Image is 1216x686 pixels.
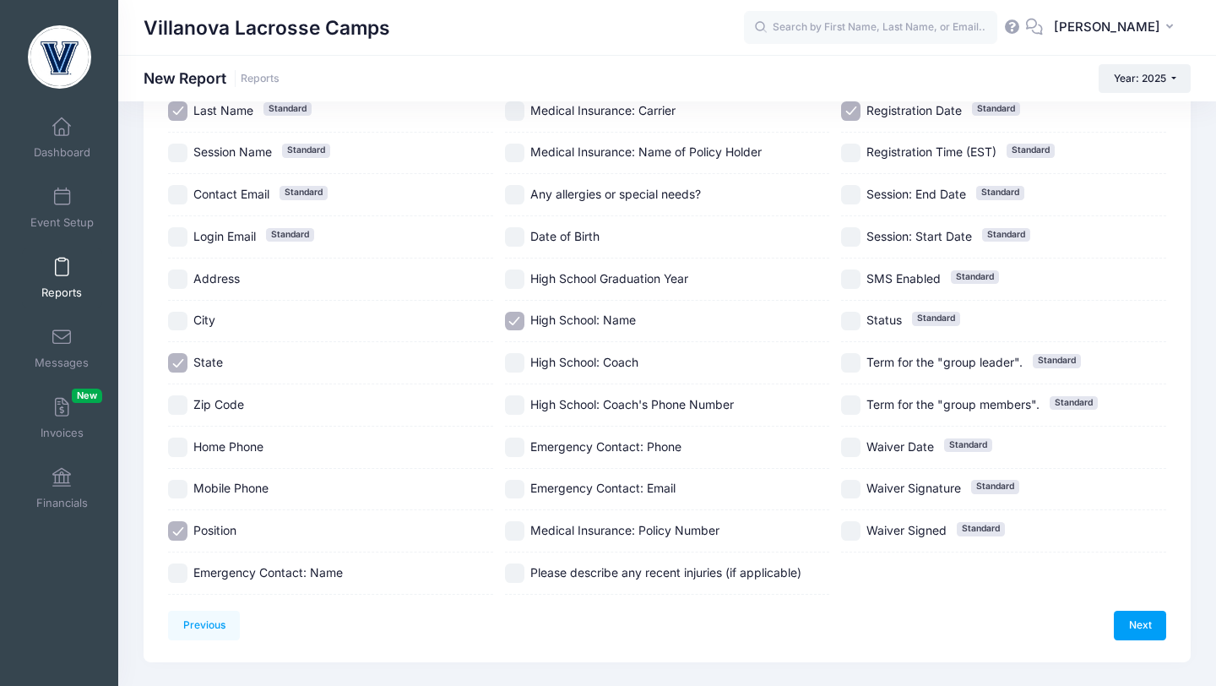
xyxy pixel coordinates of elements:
input: Date of Birth [505,227,524,247]
span: Login Email [193,229,256,243]
span: Standard [982,228,1030,242]
input: High School Graduation Year [505,269,524,289]
input: Any allergies or special needs? [505,185,524,204]
input: Mobile Phone [168,480,187,499]
span: Messages [35,356,89,370]
input: Term for the "group leader".Standard [841,353,860,373]
input: State [168,353,187,373]
span: Waiver Date [866,439,934,454]
span: Standard [263,102,312,116]
input: Session: Start DateStandard [841,227,860,247]
input: Emergency Contact: Name [168,563,187,583]
span: Standard [944,438,992,452]
button: Year: 2025 [1099,64,1191,93]
span: Standard [972,102,1020,116]
img: Villanova Lacrosse Camps [28,25,91,89]
a: Previous [168,611,240,640]
span: [PERSON_NAME] [1054,18,1160,36]
input: High School: Coach's Phone Number [505,395,524,415]
input: Position [168,521,187,541]
span: Event Setup [30,215,94,230]
span: High School: Coach's Phone Number [530,397,734,411]
a: Reports [22,248,102,308]
input: Please describe any recent injuries (if applicable) [505,563,524,583]
a: Reports [241,73,280,85]
a: Event Setup [22,178,102,237]
span: Emergency Contact: Email [530,481,676,495]
span: Medical Insurance: Name of Policy Holder [530,144,762,159]
span: State [193,355,223,369]
span: Financials [36,496,88,510]
span: Standard [1007,144,1055,157]
span: Standard [912,312,960,325]
span: Dashboard [34,145,90,160]
span: Address [193,271,240,286]
input: Term for the "group members".Standard [841,395,860,415]
span: Emergency Contact: Phone [530,439,681,454]
span: Session: End Date [866,187,966,201]
span: Session: Start Date [866,229,972,243]
span: SMS Enabled [866,271,941,286]
span: Term for the "group members". [866,397,1040,411]
span: New [72,389,102,403]
span: High School: Coach [530,355,638,369]
span: High School Graduation Year [530,271,688,286]
span: Standard [957,522,1005,536]
input: Search by First Name, Last Name, or Email... [744,11,997,45]
span: Contact Email [193,187,269,201]
input: Session NameStandard [168,144,187,163]
span: Session Name [193,144,272,159]
span: Standard [280,186,328,199]
input: Waiver SignatureStandard [841,480,860,499]
input: Session: End DateStandard [841,185,860,204]
span: Position [193,523,236,537]
span: Standard [976,186,1024,199]
span: Waiver Signature [866,481,961,495]
input: SMS EnabledStandard [841,269,860,289]
span: High School: Name [530,313,636,327]
span: Standard [266,228,314,242]
h1: Villanova Lacrosse Camps [144,8,390,47]
span: Registration Time (EST) [866,144,996,159]
span: Medical Insurance: Carrier [530,103,676,117]
input: Medical Insurance: Carrier [505,101,524,121]
input: Contact EmailStandard [168,185,187,204]
input: Registration Time (EST)Standard [841,144,860,163]
input: Waiver SignedStandard [841,521,860,541]
input: Home Phone [168,438,187,457]
input: High School: Coach [505,353,524,373]
span: Please describe any recent injuries (if applicable) [530,565,801,580]
span: Year: 2025 [1114,72,1166,84]
a: Messages [22,318,102,378]
button: [PERSON_NAME] [1043,8,1191,47]
span: Zip Code [193,397,244,411]
span: Registration Date [866,103,962,117]
input: Address [168,269,187,289]
h1: New Report [144,69,280,87]
span: Standard [282,144,330,157]
input: Last NameStandard [168,101,187,121]
span: Standard [951,270,999,284]
input: City [168,312,187,331]
span: Medical Insurance: Policy Number [530,523,719,537]
span: Emergency Contact: Name [193,565,343,580]
span: City [193,313,215,327]
span: Standard [1033,354,1081,367]
span: Mobile Phone [193,481,269,495]
span: Waiver Signed [866,523,947,537]
a: Dashboard [22,108,102,167]
input: High School: Name [505,312,524,331]
input: Login EmailStandard [168,227,187,247]
span: Term for the "group leader". [866,355,1023,369]
input: Waiver DateStandard [841,438,860,457]
span: Home Phone [193,439,263,454]
input: Registration DateStandard [841,101,860,121]
span: Last Name [193,103,253,117]
input: Zip Code [168,395,187,415]
span: Any allergies or special needs? [530,187,701,201]
a: Next [1114,611,1166,640]
input: Medical Insurance: Name of Policy Holder [505,144,524,163]
a: InvoicesNew [22,389,102,448]
span: Reports [41,286,82,300]
input: Emergency Contact: Email [505,480,524,499]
